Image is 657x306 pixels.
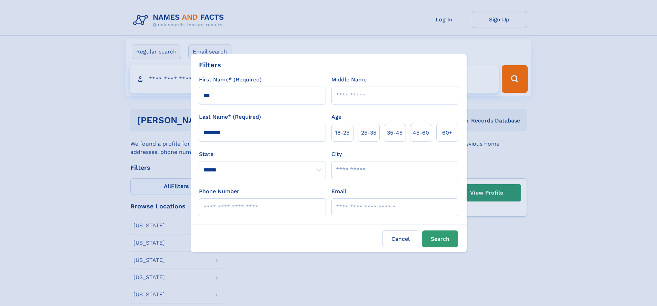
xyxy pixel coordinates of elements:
[422,230,458,247] button: Search
[387,129,402,137] span: 35‑45
[331,113,341,121] label: Age
[413,129,429,137] span: 45‑60
[331,187,346,196] label: Email
[199,76,262,84] label: First Name* (Required)
[331,76,367,84] label: Middle Name
[199,150,326,158] label: State
[382,230,419,247] label: Cancel
[361,129,376,137] span: 25‑35
[199,113,261,121] label: Last Name* (Required)
[331,150,342,158] label: City
[199,187,239,196] label: Phone Number
[442,129,452,137] span: 60+
[335,129,349,137] span: 18‑25
[199,60,221,70] div: Filters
